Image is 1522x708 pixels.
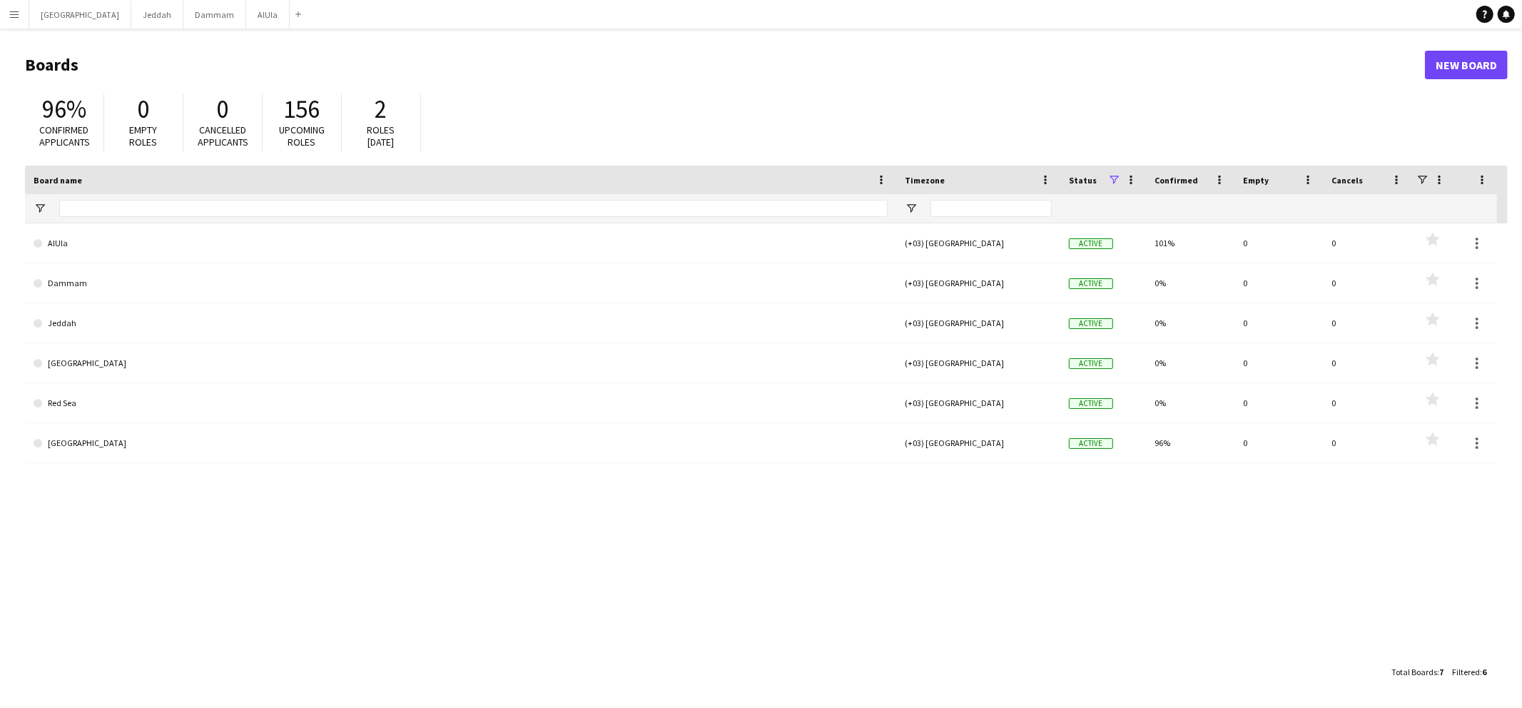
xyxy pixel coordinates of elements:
[1234,383,1323,423] div: 0
[1069,398,1113,409] span: Active
[1323,383,1411,423] div: 0
[1452,667,1480,677] span: Filtered
[34,423,888,463] a: [GEOGRAPHIC_DATA]
[1331,175,1363,186] span: Cancels
[1155,175,1198,186] span: Confirmed
[1069,238,1113,249] span: Active
[39,123,90,148] span: Confirmed applicants
[25,54,1425,76] h1: Boards
[1391,658,1444,686] div: :
[896,303,1060,343] div: (+03) [GEOGRAPHIC_DATA]
[34,343,888,383] a: [GEOGRAPHIC_DATA]
[896,383,1060,423] div: (+03) [GEOGRAPHIC_DATA]
[896,343,1060,383] div: (+03) [GEOGRAPHIC_DATA]
[246,1,290,29] button: AlUla
[131,1,183,29] button: Jeddah
[1146,343,1234,383] div: 0%
[42,93,86,125] span: 96%
[1391,667,1437,677] span: Total Boards
[1323,303,1411,343] div: 0
[34,383,888,423] a: Red Sea
[130,123,158,148] span: Empty roles
[1234,423,1323,462] div: 0
[896,423,1060,462] div: (+03) [GEOGRAPHIC_DATA]
[1452,658,1486,686] div: :
[1439,667,1444,677] span: 7
[138,93,150,125] span: 0
[1482,667,1486,677] span: 6
[1069,278,1113,289] span: Active
[1234,223,1323,263] div: 0
[1146,383,1234,423] div: 0%
[279,123,325,148] span: Upcoming roles
[1146,263,1234,303] div: 0%
[1146,423,1234,462] div: 96%
[34,223,888,263] a: AlUla
[34,175,82,186] span: Board name
[1234,343,1323,383] div: 0
[1243,175,1269,186] span: Empty
[1323,423,1411,462] div: 0
[1234,303,1323,343] div: 0
[34,263,888,303] a: Dammam
[1069,175,1097,186] span: Status
[59,200,888,217] input: Board name Filter Input
[896,223,1060,263] div: (+03) [GEOGRAPHIC_DATA]
[375,93,387,125] span: 2
[1146,223,1234,263] div: 101%
[29,1,131,29] button: [GEOGRAPHIC_DATA]
[1069,358,1113,369] span: Active
[1069,438,1113,449] span: Active
[198,123,248,148] span: Cancelled applicants
[905,175,945,186] span: Timezone
[284,93,320,125] span: 156
[896,263,1060,303] div: (+03) [GEOGRAPHIC_DATA]
[367,123,395,148] span: Roles [DATE]
[1425,51,1508,79] a: New Board
[930,200,1052,217] input: Timezone Filter Input
[1146,303,1234,343] div: 0%
[905,202,918,215] button: Open Filter Menu
[1069,318,1113,329] span: Active
[1323,223,1411,263] div: 0
[183,1,246,29] button: Dammam
[1323,343,1411,383] div: 0
[34,202,46,215] button: Open Filter Menu
[217,93,229,125] span: 0
[1323,263,1411,303] div: 0
[34,303,888,343] a: Jeddah
[1234,263,1323,303] div: 0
